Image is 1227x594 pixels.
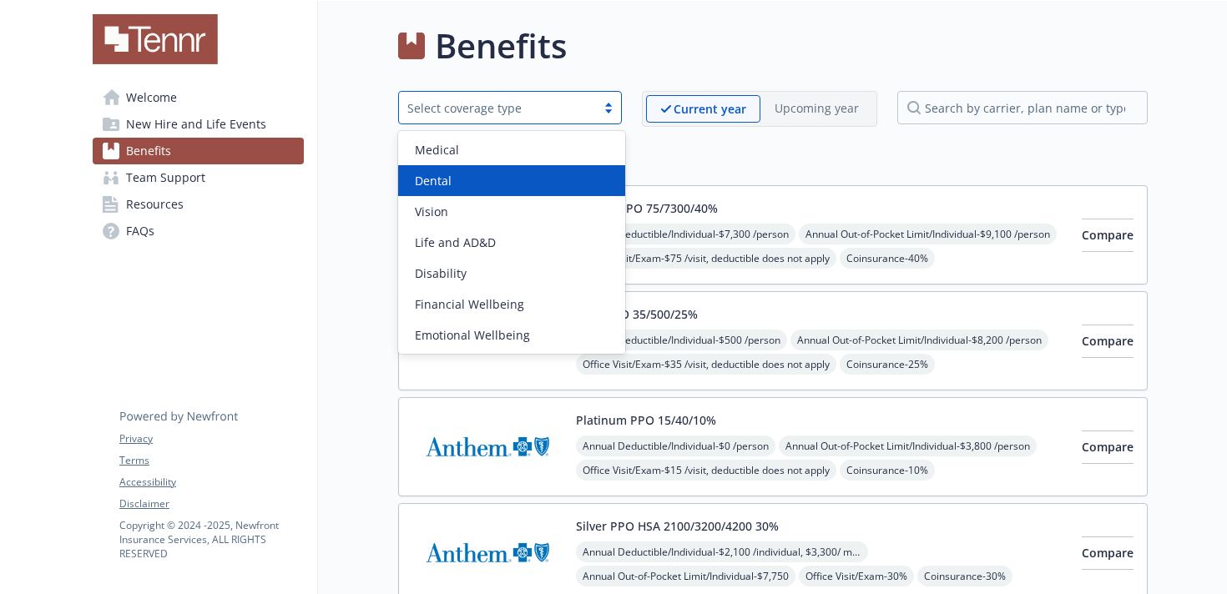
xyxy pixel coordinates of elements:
[119,453,303,468] a: Terms
[576,330,787,350] span: Annual Deductible/Individual - $500 /person
[840,354,935,375] span: Coinsurance - 25%
[760,95,873,123] span: Upcoming year
[126,218,154,244] span: FAQs
[576,354,836,375] span: Office Visit/Exam - $35 /visit, deductible does not apply
[119,431,303,446] a: Privacy
[415,264,467,282] span: Disability
[415,203,448,220] span: Vision
[119,496,303,511] a: Disclaimer
[576,199,718,217] button: Bronze PPO 75/7300/40%
[1082,439,1134,455] span: Compare
[779,435,1037,456] span: Annual Out-of-Pocket Limit/Individual - $3,800 /person
[126,191,184,218] span: Resources
[93,191,304,218] a: Resources
[1082,430,1134,464] button: Compare
[576,248,836,269] span: Office Visit/Exam - $75 /visit, deductible does not apply
[93,218,304,244] a: FAQs
[576,517,779,535] button: Silver PPO HSA 2100/3200/4200 30%
[412,411,563,482] img: Anthem Blue Cross carrier logo
[415,172,452,189] span: Dental
[840,460,935,481] span: Coinsurance - 10%
[790,330,1048,350] span: Annual Out-of-Pocket Limit/Individual - $8,200 /person
[576,566,795,586] span: Annual Out-of-Pocket Limit/Individual - $7,750
[799,224,1057,244] span: Annual Out-of-Pocket Limit/Individual - $9,100 /person
[576,224,795,244] span: Annual Deductible/Individual - $7,300 /person
[775,99,859,117] p: Upcoming year
[119,518,303,561] p: Copyright © 2024 - 2025 , Newfront Insurance Services, ALL RIGHTS RESERVED
[435,21,567,71] h1: Benefits
[576,305,698,323] button: Gold PPO 35/500/25%
[576,411,716,429] button: Platinum PPO 15/40/10%
[576,460,836,481] span: Office Visit/Exam - $15 /visit, deductible does not apply
[93,111,304,138] a: New Hire and Life Events
[576,435,775,456] span: Annual Deductible/Individual - $0 /person
[93,164,304,191] a: Team Support
[1082,227,1134,243] span: Compare
[407,99,588,117] div: Select coverage type
[126,138,171,164] span: Benefits
[917,566,1012,586] span: Coinsurance - 30%
[897,91,1148,124] input: search by carrier, plan name or type
[1082,536,1134,570] button: Compare
[1082,333,1134,349] span: Compare
[415,141,459,159] span: Medical
[93,138,304,164] a: Benefits
[576,541,868,562] span: Annual Deductible/Individual - $2,100 /individual, $3,300/ member
[1082,545,1134,561] span: Compare
[415,295,524,313] span: Financial Wellbeing
[415,326,530,344] span: Emotional Wellbeing
[1082,325,1134,358] button: Compare
[398,147,1148,172] h2: Medical
[412,517,563,588] img: Anthem Blue Cross carrier logo
[1082,219,1134,252] button: Compare
[840,248,935,269] span: Coinsurance - 40%
[126,111,266,138] span: New Hire and Life Events
[126,164,205,191] span: Team Support
[93,84,304,111] a: Welcome
[119,475,303,490] a: Accessibility
[415,234,496,251] span: Life and AD&D
[126,84,177,111] span: Welcome
[799,566,914,586] span: Office Visit/Exam - 30%
[674,100,746,118] p: Current year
